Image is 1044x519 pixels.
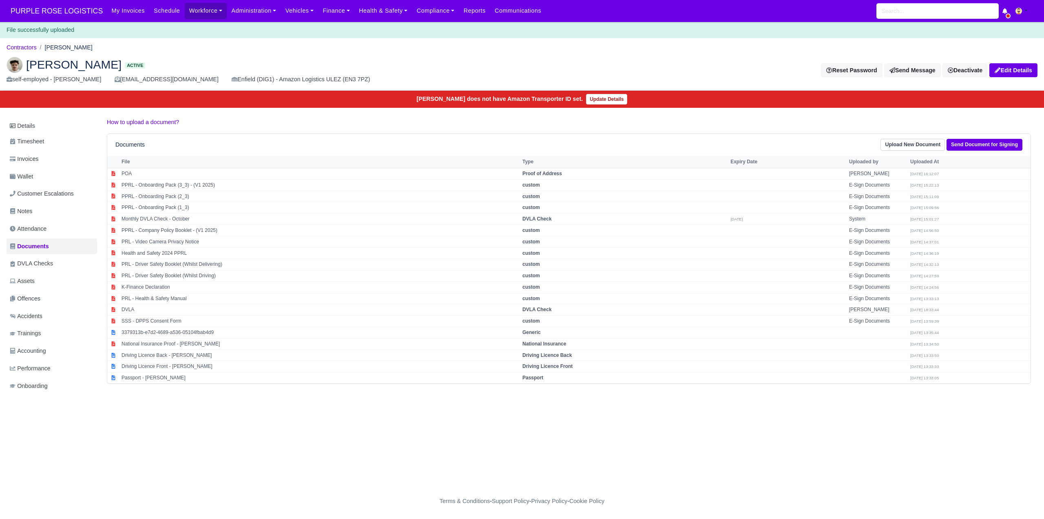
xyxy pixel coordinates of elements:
a: Accounting [7,343,97,359]
span: Accounting [10,346,46,356]
small: [DATE] 15:01:27 [910,217,939,221]
a: Accidents [7,308,97,324]
strong: custom [522,239,540,245]
div: self-employed - [PERSON_NAME] [7,75,102,84]
span: Invoices [10,154,38,164]
td: Monthly DVLA Check - October [119,214,520,225]
th: Uploaded by [847,156,908,168]
span: Performance [10,364,51,373]
a: Privacy Policy [531,498,568,504]
td: 3379313b-e7d2-4689-a536-05104fbab4d9 [119,327,520,339]
a: Wallet [7,169,97,185]
strong: custom [522,205,540,210]
th: Expiry Date [728,156,847,168]
a: Notes [7,203,97,219]
small: [DATE] 13:33:50 [910,353,939,358]
td: Passport - [PERSON_NAME] [119,372,520,383]
td: PPRL - Onboarding Pack (3_3) - (V1 2025) [119,179,520,191]
td: PPRL - Onboarding Pack (1_3) [119,202,520,214]
span: Notes [10,207,32,216]
strong: custom [522,273,540,278]
a: Administration [227,3,281,19]
strong: custom [522,194,540,199]
a: Compliance [412,3,459,19]
td: [PERSON_NAME] [847,304,908,316]
td: DVLA [119,304,520,316]
td: E-Sign Documents [847,316,908,327]
a: Communications [490,3,546,19]
a: Send Document for Signing [947,139,1022,151]
td: PRL - Driver Safety Booklet (Whilst Driving) [119,270,520,282]
strong: custom [522,250,540,256]
a: Schedule [149,3,184,19]
strong: custom [522,261,540,267]
a: Finance [318,3,354,19]
span: Onboarding [10,381,48,391]
span: Offences [10,294,40,303]
a: Deactivate [942,63,988,77]
td: Driving Licence Front - [PERSON_NAME] [119,361,520,372]
small: [DATE] [730,217,743,221]
small: [DATE] 15:11:09 [910,194,939,199]
a: Cookie Policy [569,498,604,504]
span: Attendance [10,224,46,234]
td: PPRL - Company Policy Booklet - (V1 2025) [119,225,520,236]
th: Type [520,156,728,168]
a: Trainings [7,325,97,341]
a: DVLA Checks [7,256,97,272]
td: POA [119,168,520,179]
td: E-Sign Documents [847,259,908,270]
small: [DATE] 15:09:56 [910,205,939,210]
small: [DATE] 13:33:33 [910,364,939,369]
span: Wallet [10,172,33,181]
li: [PERSON_NAME] [37,43,93,52]
small: [DATE] 14:36:19 [910,251,939,256]
small: [DATE] 14:32:13 [910,262,939,267]
div: - - - [290,497,754,506]
a: Support Policy [492,498,529,504]
small: [DATE] 13:33:05 [910,376,939,380]
strong: custom [522,284,540,290]
td: Health and Safety 2024 PPRL [119,247,520,259]
div: Deniz Ozmen [0,50,1044,91]
small: [DATE] 13:35:44 [910,330,939,335]
small: [DATE] 16:12:07 [910,172,939,176]
a: Timesheet [7,134,97,149]
a: Onboarding [7,378,97,394]
a: How to upload a document? [107,119,179,125]
h6: Documents [115,141,145,148]
td: E-Sign Documents [847,191,908,202]
a: Vehicles [281,3,319,19]
td: SSS - DPPS Consent Form [119,316,520,327]
th: File [119,156,520,168]
td: Driving Licence Back - [PERSON_NAME] [119,350,520,361]
td: E-Sign Documents [847,247,908,259]
span: Customer Escalations [10,189,74,198]
a: Attendance [7,221,97,237]
a: PURPLE ROSE LOGISTICS [7,3,107,19]
div: Enfield (DIG1) - Amazon Logistics ULEZ (EN3 7PZ) [232,75,370,84]
strong: custom [522,227,540,233]
th: Uploaded At [908,156,969,168]
td: PRL - Video Camera Privacy Notice [119,236,520,247]
small: [DATE] 13:34:50 [910,342,939,346]
strong: National Insurance [522,341,566,347]
strong: DVLA Check [522,216,552,222]
small: [DATE] 14:27:59 [910,274,939,278]
button: Reset Password [821,63,882,77]
td: E-Sign Documents [847,236,908,247]
span: Accidents [10,312,42,321]
a: Details [7,118,97,134]
strong: Generic [522,330,541,335]
a: Contractors [7,44,37,51]
a: Upload New Document [880,139,945,151]
a: My Invoices [107,3,149,19]
input: Search... [876,3,999,19]
span: [PERSON_NAME] [26,59,122,70]
small: [DATE] 18:33:44 [910,307,939,312]
td: E-Sign Documents [847,270,908,282]
small: [DATE] 13:33:13 [910,296,939,301]
small: [DATE] 15:22:13 [910,183,939,187]
td: E-Sign Documents [847,179,908,191]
